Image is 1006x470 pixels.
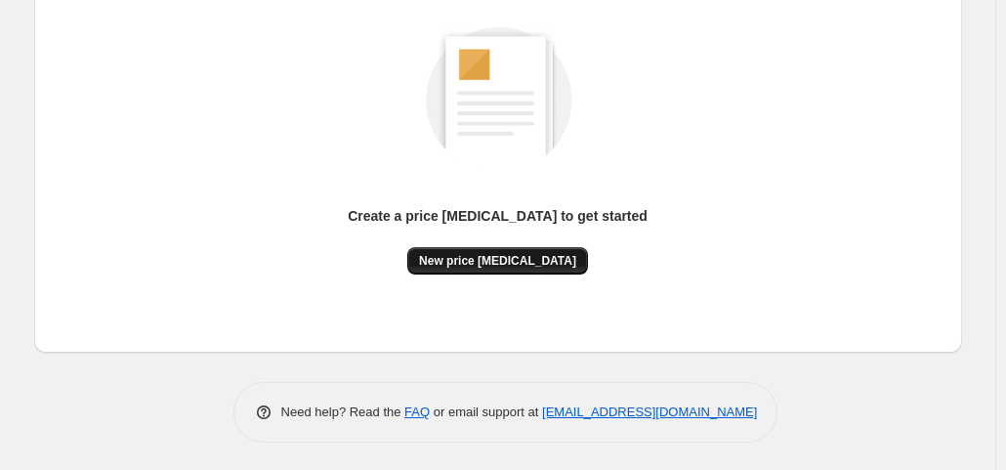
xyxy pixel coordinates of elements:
span: Need help? Read the [281,405,405,419]
p: Create a price [MEDICAL_DATA] to get started [348,206,648,226]
span: or email support at [430,405,542,419]
a: FAQ [404,405,430,419]
button: New price [MEDICAL_DATA] [407,247,588,275]
span: New price [MEDICAL_DATA] [419,253,576,269]
a: [EMAIL_ADDRESS][DOMAIN_NAME] [542,405,757,419]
